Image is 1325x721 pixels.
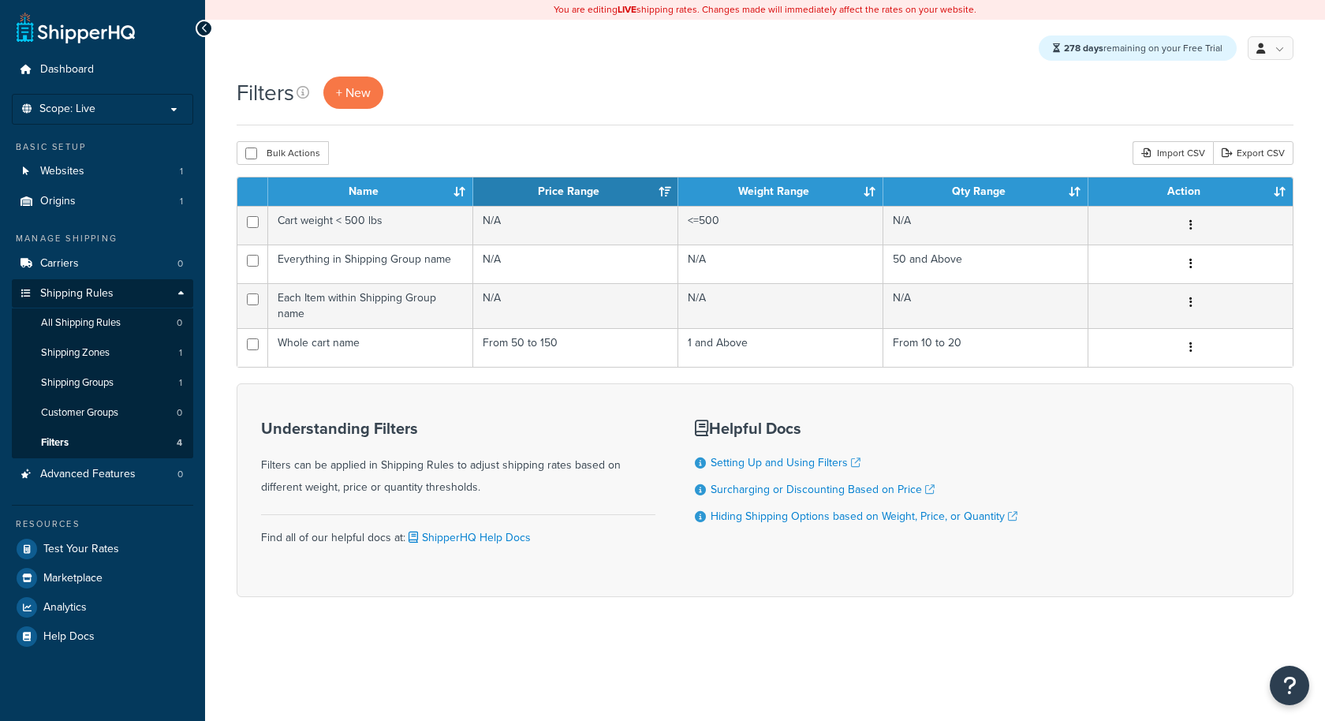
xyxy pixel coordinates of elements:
li: Customer Groups [12,398,193,428]
th: Weight Range: activate to sort column ascending [678,177,883,206]
div: Manage Shipping [12,232,193,245]
li: All Shipping Rules [12,308,193,338]
td: N/A [473,283,678,328]
span: Analytics [43,601,87,615]
a: Dashboard [12,55,193,84]
span: + New [336,84,371,102]
td: 50 and Above [883,245,1088,283]
a: Analytics [12,593,193,622]
li: Filters [12,428,193,458]
a: + New [323,77,383,109]
span: 0 [177,406,182,420]
td: Cart weight < 500 lbs [268,206,473,245]
li: Origins [12,187,193,216]
span: Marketplace [43,572,103,585]
span: Help Docs [43,630,95,644]
div: remaining on your Free Trial [1039,35,1237,61]
td: N/A [678,283,883,328]
li: Carriers [12,249,193,278]
span: 0 [177,257,183,271]
div: Find all of our helpful docs at: [261,514,655,549]
span: Origins [40,195,76,208]
td: Each Item within Shipping Group name [268,283,473,328]
span: 1 [179,376,182,390]
div: Import CSV [1133,141,1213,165]
span: Scope: Live [39,103,95,116]
a: Websites 1 [12,157,193,186]
a: Export CSV [1213,141,1293,165]
a: Setting Up and Using Filters [711,454,860,471]
td: N/A [473,206,678,245]
span: Dashboard [40,63,94,77]
span: 1 [180,165,183,178]
h3: Understanding Filters [261,420,655,437]
td: From 50 to 150 [473,328,678,367]
a: Filters 4 [12,428,193,458]
div: Resources [12,517,193,531]
th: Qty Range: activate to sort column ascending [883,177,1088,206]
td: N/A [883,283,1088,328]
span: Test Your Rates [43,543,119,556]
span: Carriers [40,257,79,271]
td: N/A [883,206,1088,245]
a: Carriers 0 [12,249,193,278]
span: Websites [40,165,84,178]
td: <=500 [678,206,883,245]
a: Shipping Zones 1 [12,338,193,368]
span: Shipping Groups [41,376,114,390]
span: Customer Groups [41,406,118,420]
th: Action: activate to sort column ascending [1088,177,1293,206]
td: Whole cart name [268,328,473,367]
span: 0 [177,316,182,330]
a: ShipperHQ Home [17,12,135,43]
div: Filters can be applied in Shipping Rules to adjust shipping rates based on different weight, pric... [261,420,655,499]
span: Shipping Zones [41,346,110,360]
li: Shipping Zones [12,338,193,368]
a: Advanced Features 0 [12,460,193,489]
td: Everything in Shipping Group name [268,245,473,283]
strong: 278 days [1064,41,1103,55]
a: Marketplace [12,564,193,592]
a: ShipperHQ Help Docs [405,529,531,546]
a: Test Your Rates [12,535,193,563]
button: Open Resource Center [1270,666,1309,705]
a: Surcharging or Discounting Based on Price [711,481,935,498]
span: All Shipping Rules [41,316,121,330]
a: Shipping Groups 1 [12,368,193,398]
span: Filters [41,436,69,450]
span: Advanced Features [40,468,136,481]
span: 0 [177,468,183,481]
a: Origins 1 [12,187,193,216]
td: From 10 to 20 [883,328,1088,367]
span: 1 [179,346,182,360]
span: 1 [180,195,183,208]
td: 1 and Above [678,328,883,367]
a: Hiding Shipping Options based on Weight, Price, or Quantity [711,508,1017,525]
b: LIVE [618,2,636,17]
h1: Filters [237,77,294,108]
li: Shipping Rules [12,279,193,459]
button: Bulk Actions [237,141,329,165]
td: N/A [473,245,678,283]
th: Price Range: activate to sort column ascending [473,177,678,206]
a: Help Docs [12,622,193,651]
li: Shipping Groups [12,368,193,398]
div: Basic Setup [12,140,193,154]
li: Advanced Features [12,460,193,489]
th: Name: activate to sort column ascending [268,177,473,206]
td: N/A [678,245,883,283]
a: Customer Groups 0 [12,398,193,428]
a: Shipping Rules [12,279,193,308]
h3: Helpful Docs [695,420,1017,437]
li: Websites [12,157,193,186]
span: 4 [177,436,182,450]
a: All Shipping Rules 0 [12,308,193,338]
span: Shipping Rules [40,287,114,301]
